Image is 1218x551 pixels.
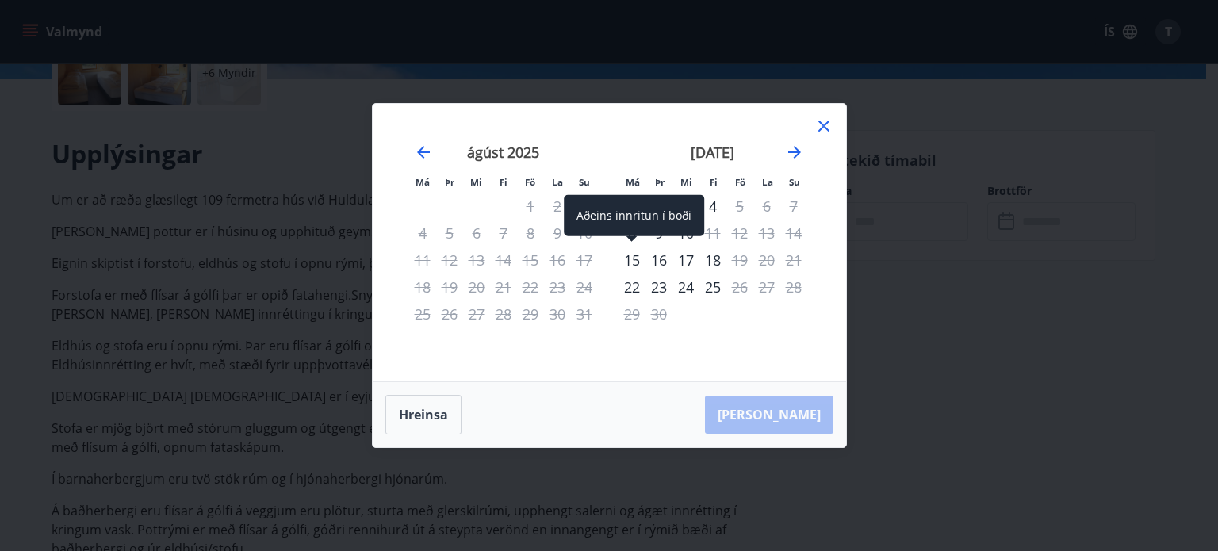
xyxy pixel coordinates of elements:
div: Aðeins útritun í boði [726,274,753,300]
td: Not available. föstudagur, 29. ágúst 2025 [517,300,544,327]
td: Choose miðvikudagur, 17. september 2025 as your check-in date. It’s available. [672,247,699,274]
td: Not available. sunnudagur, 14. september 2025 [780,220,807,247]
small: Má [626,176,640,188]
div: Aðeins útritun í boði [726,247,753,274]
div: 3 [672,193,699,220]
small: Mi [680,176,692,188]
div: 4 [699,193,726,220]
td: Choose miðvikudagur, 3. september 2025 as your check-in date. It’s available. [672,193,699,220]
div: 18 [699,247,726,274]
div: 25 [699,274,726,300]
div: Move backward to switch to the previous month. [414,143,433,162]
small: Fi [500,176,507,188]
small: Su [789,176,800,188]
td: Not available. miðvikudagur, 27. ágúst 2025 [463,300,490,327]
td: Not available. föstudagur, 5. september 2025 [726,193,753,220]
td: Not available. föstudagur, 1. ágúst 2025 [517,193,544,220]
div: Aðeins innritun í boði [619,247,645,274]
td: Not available. þriðjudagur, 19. ágúst 2025 [436,274,463,300]
td: Not available. föstudagur, 15. ágúst 2025 [517,247,544,274]
td: Choose mánudagur, 15. september 2025 as your check-in date. It’s available. [619,247,645,274]
td: Not available. sunnudagur, 17. ágúst 2025 [571,247,598,274]
td: Not available. mánudagur, 11. ágúst 2025 [409,247,436,274]
td: Not available. fimmtudagur, 14. ágúst 2025 [490,247,517,274]
td: Not available. þriðjudagur, 12. ágúst 2025 [436,247,463,274]
td: Not available. sunnudagur, 31. ágúst 2025 [571,300,598,327]
td: Not available. föstudagur, 26. september 2025 [726,274,753,300]
div: 2 [645,193,672,220]
td: Not available. laugardagur, 6. september 2025 [753,193,780,220]
td: Choose fimmtudagur, 25. september 2025 as your check-in date. It’s available. [699,274,726,300]
td: Not available. miðvikudagur, 20. ágúst 2025 [463,274,490,300]
td: Not available. laugardagur, 23. ágúst 2025 [544,274,571,300]
small: La [762,176,773,188]
td: Choose mánudagur, 1. september 2025 as your check-in date. It’s available. [619,193,645,220]
td: Not available. laugardagur, 13. september 2025 [753,220,780,247]
td: Not available. fimmtudagur, 21. ágúst 2025 [490,274,517,300]
div: Aðeins innritun í boði [619,274,645,300]
div: 16 [645,247,672,274]
td: Not available. mánudagur, 25. ágúst 2025 [409,300,436,327]
td: Not available. þriðjudagur, 26. ágúst 2025 [436,300,463,327]
td: Choose þriðjudagur, 2. september 2025 as your check-in date. It’s available. [645,193,672,220]
td: Choose mánudagur, 22. september 2025 as your check-in date. It’s available. [619,274,645,300]
div: Aðeins innritun í boði [619,193,645,220]
td: Not available. laugardagur, 20. september 2025 [753,247,780,274]
td: Choose fimmtudagur, 18. september 2025 as your check-in date. It’s available. [699,247,726,274]
td: Choose þriðjudagur, 16. september 2025 as your check-in date. It’s available. [645,247,672,274]
td: Not available. miðvikudagur, 13. ágúst 2025 [463,247,490,274]
td: Not available. mánudagur, 18. ágúst 2025 [409,274,436,300]
div: Aðeins innritun í boði [564,195,704,236]
td: Not available. þriðjudagur, 5. ágúst 2025 [436,220,463,247]
td: Not available. sunnudagur, 7. september 2025 [780,193,807,220]
small: Þr [445,176,454,188]
td: Not available. miðvikudagur, 6. ágúst 2025 [463,220,490,247]
td: Not available. fimmtudagur, 7. ágúst 2025 [490,220,517,247]
td: Not available. laugardagur, 2. ágúst 2025 [544,193,571,220]
td: Not available. fimmtudagur, 11. september 2025 [699,220,726,247]
div: Aðeins útritun í boði [699,220,726,247]
td: Not available. laugardagur, 27. september 2025 [753,274,780,300]
td: Not available. föstudagur, 8. ágúst 2025 [517,220,544,247]
td: Not available. sunnudagur, 3. ágúst 2025 [571,193,598,220]
small: Fö [525,176,535,188]
td: Not available. föstudagur, 22. ágúst 2025 [517,274,544,300]
small: Su [579,176,590,188]
td: Not available. sunnudagur, 28. september 2025 [780,274,807,300]
div: 24 [672,274,699,300]
button: Hreinsa [385,395,462,434]
strong: ágúst 2025 [467,143,539,162]
td: Not available. laugardagur, 9. ágúst 2025 [544,220,571,247]
td: Choose miðvikudagur, 24. september 2025 as your check-in date. It’s available. [672,274,699,300]
td: Not available. laugardagur, 16. ágúst 2025 [544,247,571,274]
td: Not available. mánudagur, 29. september 2025 [619,300,645,327]
td: Not available. mánudagur, 4. ágúst 2025 [409,220,436,247]
td: Not available. föstudagur, 19. september 2025 [726,247,753,274]
strong: [DATE] [691,143,734,162]
div: Move forward to switch to the next month. [785,143,804,162]
small: Fi [710,176,718,188]
td: Choose þriðjudagur, 23. september 2025 as your check-in date. It’s available. [645,274,672,300]
td: Not available. fimmtudagur, 28. ágúst 2025 [490,300,517,327]
small: Má [416,176,430,188]
div: Aðeins útritun í boði [726,193,753,220]
td: Not available. föstudagur, 12. september 2025 [726,220,753,247]
div: 17 [672,247,699,274]
small: Mi [470,176,482,188]
div: 23 [645,274,672,300]
td: Not available. sunnudagur, 24. ágúst 2025 [571,274,598,300]
td: Not available. þriðjudagur, 30. september 2025 [645,300,672,327]
td: Choose fimmtudagur, 4. september 2025 as your check-in date. It’s available. [699,193,726,220]
div: Calendar [392,123,827,362]
small: La [552,176,563,188]
td: Not available. laugardagur, 30. ágúst 2025 [544,300,571,327]
small: Þr [655,176,665,188]
td: Not available. sunnudagur, 21. september 2025 [780,247,807,274]
small: Fö [735,176,745,188]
